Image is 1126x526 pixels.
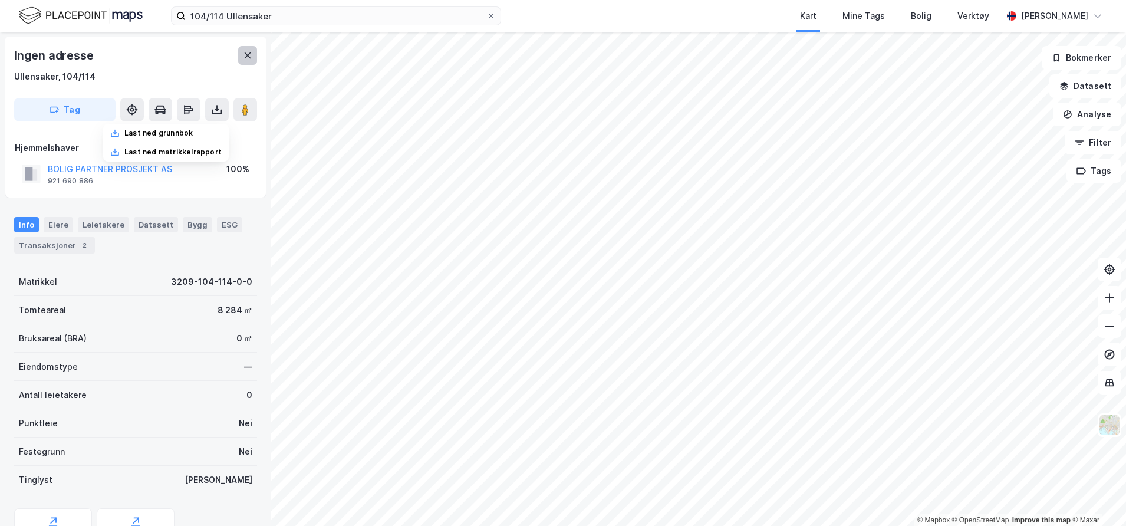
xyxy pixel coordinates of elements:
div: Ingen adresse [14,46,96,65]
button: Bokmerker [1042,46,1121,70]
div: 921 690 886 [48,176,93,186]
div: Verktøy [957,9,989,23]
div: 0 ㎡ [236,331,252,346]
div: Matrikkel [19,275,57,289]
div: Nei [239,445,252,459]
div: Eiere [44,217,73,232]
div: Info [14,217,39,232]
div: Antall leietakere [19,388,87,402]
div: Punktleie [19,416,58,430]
div: — [244,360,252,374]
button: Datasett [1049,74,1121,98]
input: Søk på adresse, matrikkel, gårdeiere, leietakere eller personer [186,7,486,25]
a: Improve this map [1012,516,1071,524]
div: Transaksjoner [14,237,95,254]
div: [PERSON_NAME] [185,473,252,487]
div: Datasett [134,217,178,232]
div: Bruksareal (BRA) [19,331,87,346]
button: Analyse [1053,103,1121,126]
div: Festegrunn [19,445,65,459]
a: Mapbox [917,516,950,524]
div: [PERSON_NAME] [1021,9,1088,23]
div: Leietakere [78,217,129,232]
div: Eiendomstype [19,360,78,374]
div: Kart [800,9,816,23]
button: Tag [14,98,116,121]
div: 3209-104-114-0-0 [171,275,252,289]
div: 100% [226,162,249,176]
div: Ullensaker, 104/114 [14,70,96,84]
div: 0 [246,388,252,402]
button: Tags [1066,159,1121,183]
div: Tinglyst [19,473,52,487]
div: Bolig [911,9,931,23]
div: Last ned matrikkelrapport [124,147,222,157]
img: logo.f888ab2527a4732fd821a326f86c7f29.svg [19,5,143,26]
iframe: Chat Widget [1067,469,1126,526]
div: Last ned grunnbok [124,129,193,138]
div: Tomteareal [19,303,66,317]
div: Hjemmelshaver [15,141,256,155]
div: Kontrollprogram for chat [1067,469,1126,526]
div: Nei [239,416,252,430]
div: Bygg [183,217,212,232]
div: 8 284 ㎡ [218,303,252,317]
button: Filter [1065,131,1121,154]
img: Z [1098,414,1121,436]
div: ESG [217,217,242,232]
div: 2 [78,239,90,251]
a: OpenStreetMap [952,516,1009,524]
div: Mine Tags [842,9,885,23]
